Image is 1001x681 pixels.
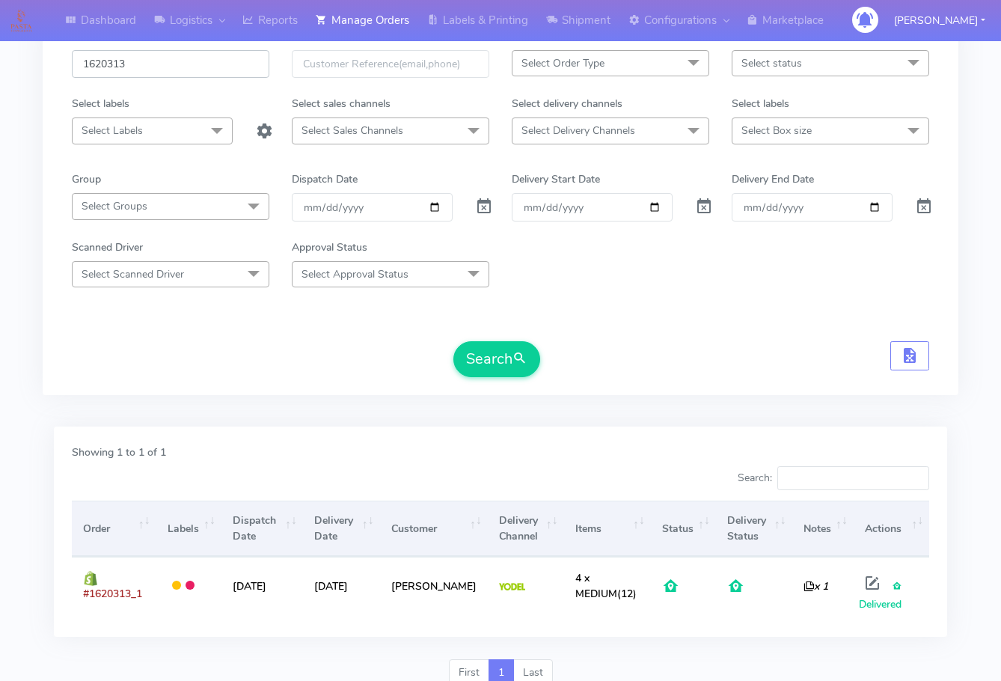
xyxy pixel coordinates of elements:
span: Select Delivery Channels [521,123,635,138]
th: Status: activate to sort column ascending [651,501,716,557]
i: x 1 [803,579,828,593]
span: 4 x MEDIUM [575,571,617,601]
span: Select Box size [741,123,812,138]
span: Select Scanned Driver [82,267,184,281]
span: Select Order Type [521,56,604,70]
th: Items: activate to sort column ascending [564,501,651,557]
th: Delivery Status: activate to sort column ascending [716,501,792,557]
label: Select labels [732,96,789,112]
label: Delivery End Date [732,171,814,187]
button: Search [453,341,540,377]
span: (12) [575,571,637,601]
td: [DATE] [303,557,380,614]
label: Select labels [72,96,129,112]
td: [DATE] [221,557,303,614]
th: Delivery Date: activate to sort column ascending [303,501,380,557]
input: Order Id [72,50,269,78]
label: Select sales channels [292,96,391,112]
th: Delivery Channel: activate to sort column ascending [488,501,564,557]
span: Select Labels [82,123,143,138]
span: Select status [741,56,802,70]
span: Select Approval Status [301,267,408,281]
th: Notes: activate to sort column ascending [792,501,854,557]
th: Labels: activate to sort column ascending [156,501,221,557]
span: #1620313_1 [83,587,142,601]
label: Approval Status [292,239,367,255]
th: Dispatch Date: activate to sort column ascending [221,501,303,557]
label: Select delivery channels [512,96,622,112]
span: Delivered [859,579,902,611]
th: Order: activate to sort column ascending [72,501,156,557]
label: Delivery Start Date [512,171,600,187]
td: [PERSON_NAME] [379,557,487,614]
th: Customer: activate to sort column ascending [379,501,487,557]
label: Search: [738,466,929,490]
label: Group [72,171,101,187]
span: Select Sales Channels [301,123,403,138]
img: shopify.png [83,571,98,586]
input: Customer Reference(email,phone) [292,50,489,78]
img: Yodel [499,583,525,590]
label: Showing 1 to 1 of 1 [72,445,166,460]
label: Scanned Driver [72,239,143,255]
button: [PERSON_NAME] [883,5,997,36]
th: Actions: activate to sort column ascending [854,501,929,557]
span: Select Groups [82,199,147,213]
label: Dispatch Date [292,171,358,187]
input: Search: [777,466,929,490]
